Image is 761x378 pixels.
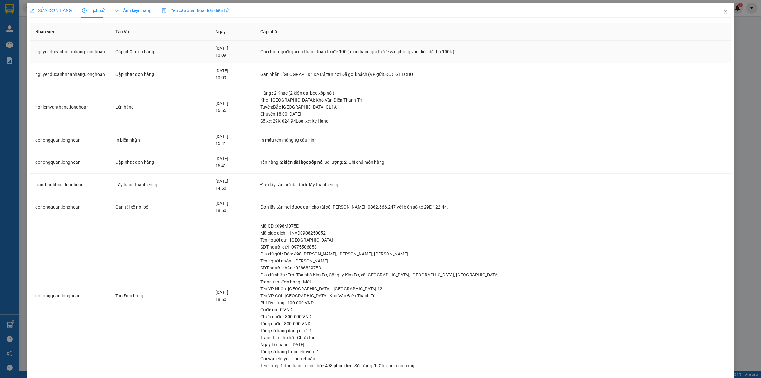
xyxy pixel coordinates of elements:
[215,133,250,147] div: [DATE] 15:41
[162,8,167,13] img: icon
[260,222,726,229] div: Mã GD : X98MD75E
[344,160,347,165] span: 2
[115,292,205,299] div: Tạo Đơn hàng
[260,306,726,313] div: Cước rồi : 0 VND
[260,181,726,188] div: Đơn lấy tận nơi đã được lấy thành công.
[255,23,731,41] th: Cập nhật
[260,243,726,250] div: SĐT người gửi : 0975506858
[82,8,105,13] span: Lịch sử
[215,45,250,59] div: [DATE] 10:09
[260,236,726,243] div: Tên người gửi : [GEOGRAPHIC_DATA]
[30,196,110,218] td: dohongquan.longhoan
[115,159,205,166] div: Cập nhật đơn hàng
[260,341,726,348] div: Ngày lấy hàng : [DATE]
[115,8,152,13] span: Ảnh kiện hàng
[215,178,250,192] div: [DATE] 14:50
[260,159,726,166] div: Tên hàng: , Số lượng: , Ghi chú món hàng:
[280,363,353,368] span: 1 đơn hàng a bình bốc 498 phúc diễn
[260,285,726,292] div: Tên VP Nhận: [GEOGRAPHIC_DATA] : [GEOGRAPHIC_DATA] 12
[260,327,726,334] div: Tổng số hàng đang chờ : 1
[30,174,110,196] td: tranthanhbinh.longhoan
[115,203,205,210] div: Gán tài xế nội bộ
[260,348,726,355] div: Tổng số hàng trung chuyển : 1
[260,313,726,320] div: Chưa cước : 800.000 VND
[260,257,726,264] div: Tên người nhận : [PERSON_NAME]
[215,100,250,114] div: [DATE] 16:55
[260,203,726,210] div: Đơn lấy tận nơi được gán cho tài xế [PERSON_NAME]--0862.666.247 với biển số xe 29E-122.44.
[260,90,726,96] div: Hàng : 2 Khác (2 kiện dài bọc xốp nổ )
[30,85,110,129] td: nghiemvanthang.longhoan
[260,278,726,285] div: Trạng thái đơn hàng : Mới
[260,299,726,306] div: Phí lấy hàng : 100.000 VND
[260,320,726,327] div: Tổng cước : 800.000 VND
[115,136,205,143] div: In biên nhận
[717,3,734,21] button: Close
[215,67,250,81] div: [DATE] 10:09
[215,289,250,303] div: [DATE] 18:50
[260,264,726,271] div: SĐT người nhận : 0386839753
[260,71,726,78] div: Gán nhãn : [GEOGRAPHIC_DATA] tận nơi,Đã gọi khách (VP gửi),ĐỌC GHI CHÚ
[215,155,250,169] div: [DATE] 15:41
[374,363,377,368] span: 1
[30,151,110,174] td: dohongquan.longhoan
[30,23,110,41] th: Nhân viên
[162,8,229,13] span: Yêu cầu xuất hóa đơn điện tử
[30,218,110,374] td: dohongquan.longhoan
[260,96,726,103] div: Kho : [GEOGRAPHIC_DATA]: Kho Văn Điển Thanh Trì
[260,362,726,369] div: Tên hàng: , Số lượng: , Ghi chú món hàng:
[260,355,726,362] div: Gói vận chuyển : Tiêu chuẩn
[115,48,205,55] div: Cập nhật đơn hàng
[280,160,322,165] span: 2 kiện dài bọc xốp nổ
[30,129,110,151] td: dohongquan.longhoan
[30,41,110,63] td: nguyenducanhnhanhang.longhoan
[82,8,87,13] span: clock-circle
[260,334,726,341] div: Trạng thái thu hộ : Chưa thu
[115,71,205,78] div: Cập nhật đơn hàng
[30,8,72,13] span: SỬA ĐƠN HÀNG
[115,181,205,188] div: Lấy hàng thành công
[260,292,726,299] div: Tên VP Gửi : [GEOGRAPHIC_DATA]: Kho Văn Điển Thanh Trì
[115,103,205,110] div: Lên hàng
[30,8,34,13] span: edit
[723,9,728,14] span: close
[260,103,726,124] div: Tuyến : Bắc [GEOGRAPHIC_DATA] QL1A Chuyến: 18:00 [DATE] Số xe: 29K-024.94 Loại xe: Xe Hàng
[115,8,119,13] span: picture
[30,63,110,86] td: nguyenducanhnhanhang.longhoan
[210,23,255,41] th: Ngày
[260,229,726,236] div: Mã giao dịch : HNVD0908250052
[110,23,210,41] th: Tác Vụ
[260,271,726,278] div: Địa chỉ nhận : Trả: Tòa nhà Kim Tơ, Công ty Kim Tơ, xã [GEOGRAPHIC_DATA], [GEOGRAPHIC_DATA], [GEO...
[215,200,250,214] div: [DATE] 18:50
[260,250,726,257] div: Địa chỉ gửi : Đón: 498 [PERSON_NAME], [PERSON_NAME], [PERSON_NAME]
[260,136,726,143] div: In mẫu tem hàng tự cấu hình
[260,48,726,55] div: Ghi chú : người gửi đã thanh toán trước 100 ( giao hàng gọi trước văn phòng văn điển để thu 100k )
